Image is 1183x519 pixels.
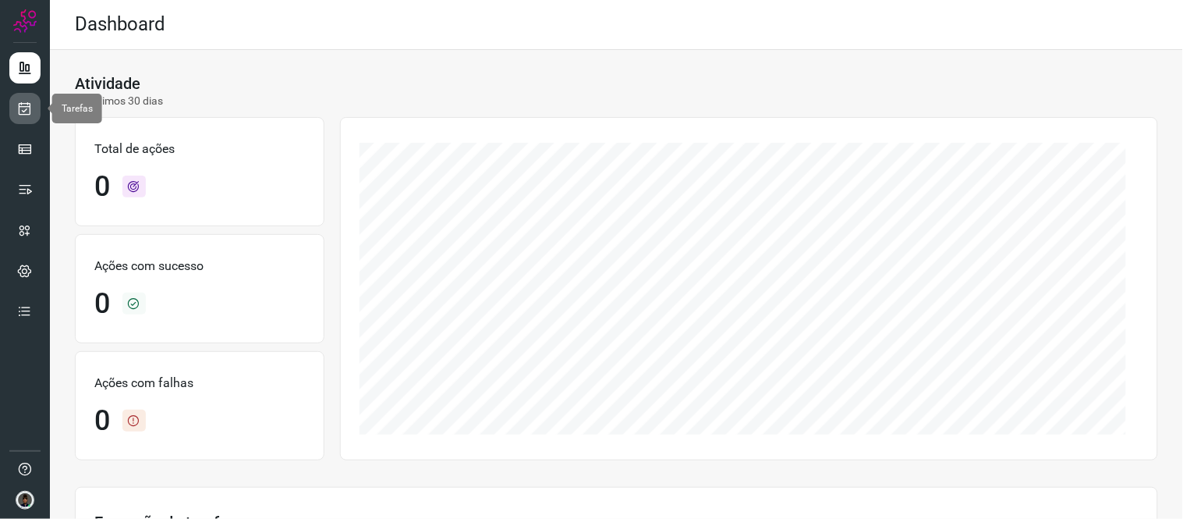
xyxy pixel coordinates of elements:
[94,287,110,321] h1: 0
[75,74,140,93] h3: Atividade
[94,257,305,275] p: Ações com sucesso
[75,13,165,36] h2: Dashboard
[94,140,305,158] p: Total de ações
[16,491,34,510] img: d44150f10045ac5288e451a80f22ca79.png
[75,93,163,109] p: Últimos 30 dias
[62,103,93,114] span: Tarefas
[13,9,37,33] img: Logo
[94,170,110,204] h1: 0
[94,374,305,393] p: Ações com falhas
[94,404,110,438] h1: 0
